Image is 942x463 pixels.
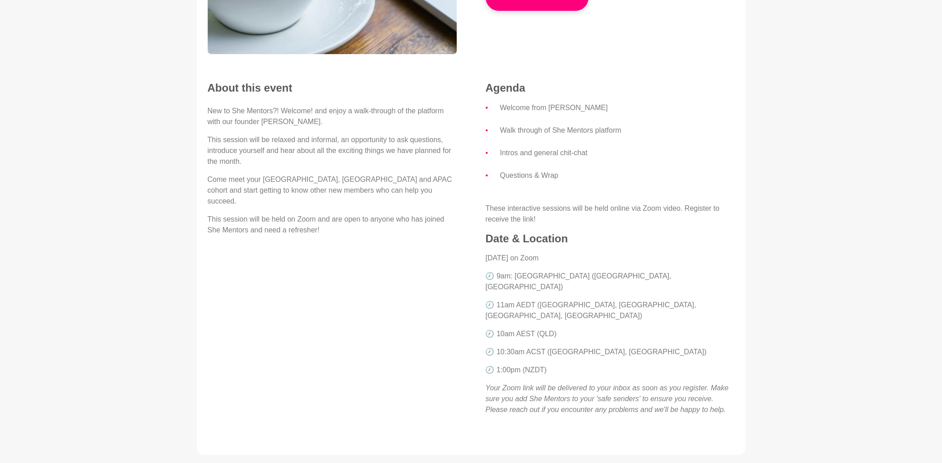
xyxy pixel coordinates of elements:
p: [DATE] on Zoom [486,253,735,264]
p: This session will be held on Zoom and are open to anyone who has joined She Mentors and need a re... [208,214,457,236]
p: These interactive sessions will be held online via Zoom video. Register to receive the link! [486,203,735,225]
em: Your Zoom link will be delivered to your inbox as soon as you register. Make sure you add She Men... [486,384,729,413]
li: Welcome from [PERSON_NAME] [500,102,735,114]
p: 🕗 1:00pm (NZDT) [486,365,735,375]
p: 🕗 10am AEST (QLD) [486,329,735,339]
p: 🕗 11am AEDT ([GEOGRAPHIC_DATA], [GEOGRAPHIC_DATA], [GEOGRAPHIC_DATA], [GEOGRAPHIC_DATA]) [486,300,735,321]
li: Walk through of She Mentors platform [500,125,735,136]
p: New to She Mentors?! Welcome! and enjoy a walk-through of the platform with our founder [PERSON_N... [208,106,457,127]
h4: Date & Location [486,232,735,245]
p: Come meet your [GEOGRAPHIC_DATA], [GEOGRAPHIC_DATA] and APAC cohort and start getting to know oth... [208,174,457,207]
p: 🕗 10:30am ACST ([GEOGRAPHIC_DATA], [GEOGRAPHIC_DATA]) [486,347,735,357]
p: 🕗 9am: [GEOGRAPHIC_DATA] ([GEOGRAPHIC_DATA], [GEOGRAPHIC_DATA]) [486,271,735,292]
p: This session will be relaxed and informal, an opportunity to ask questions, introduce yourself an... [208,134,457,167]
li: Questions & Wrap [500,170,735,181]
h4: Agenda [486,81,735,95]
h2: About this event [208,81,457,95]
li: Intros and general chit-chat [500,147,735,159]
